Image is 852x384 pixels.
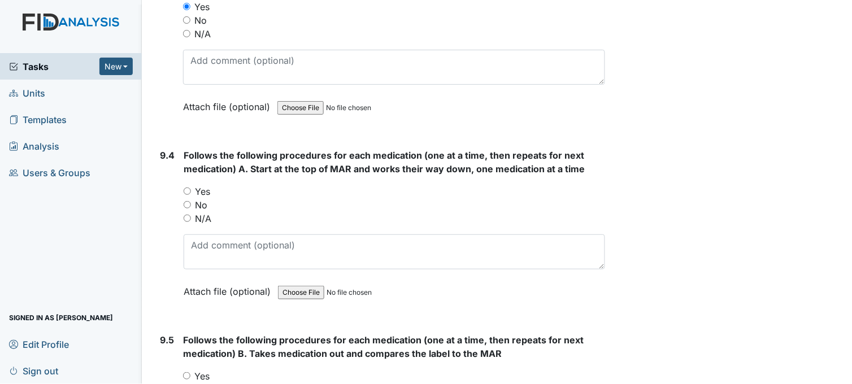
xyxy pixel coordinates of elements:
[195,212,211,225] label: N/A
[9,60,99,73] a: Tasks
[194,14,207,27] label: No
[160,333,174,347] label: 9.5
[184,278,275,298] label: Attach file (optional)
[183,334,584,359] span: Follows the following procedures for each medication (one at a time, then repeats for next medica...
[160,149,175,162] label: 9.4
[9,164,90,181] span: Users & Groups
[9,84,45,102] span: Units
[9,335,69,353] span: Edit Profile
[99,58,133,75] button: New
[194,27,211,41] label: N/A
[9,362,58,379] span: Sign out
[184,215,191,222] input: N/A
[184,187,191,195] input: Yes
[9,111,67,128] span: Templates
[184,201,191,208] input: No
[183,94,275,114] label: Attach file (optional)
[183,372,190,379] input: Yes
[9,309,113,326] span: Signed in as [PERSON_NAME]
[9,137,59,155] span: Analysis
[183,30,190,37] input: N/A
[195,185,210,198] label: Yes
[195,198,207,212] label: No
[194,369,210,383] label: Yes
[183,3,190,10] input: Yes
[183,16,190,24] input: No
[184,150,585,174] span: Follows the following procedures for each medication (one at a time, then repeats for next medica...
